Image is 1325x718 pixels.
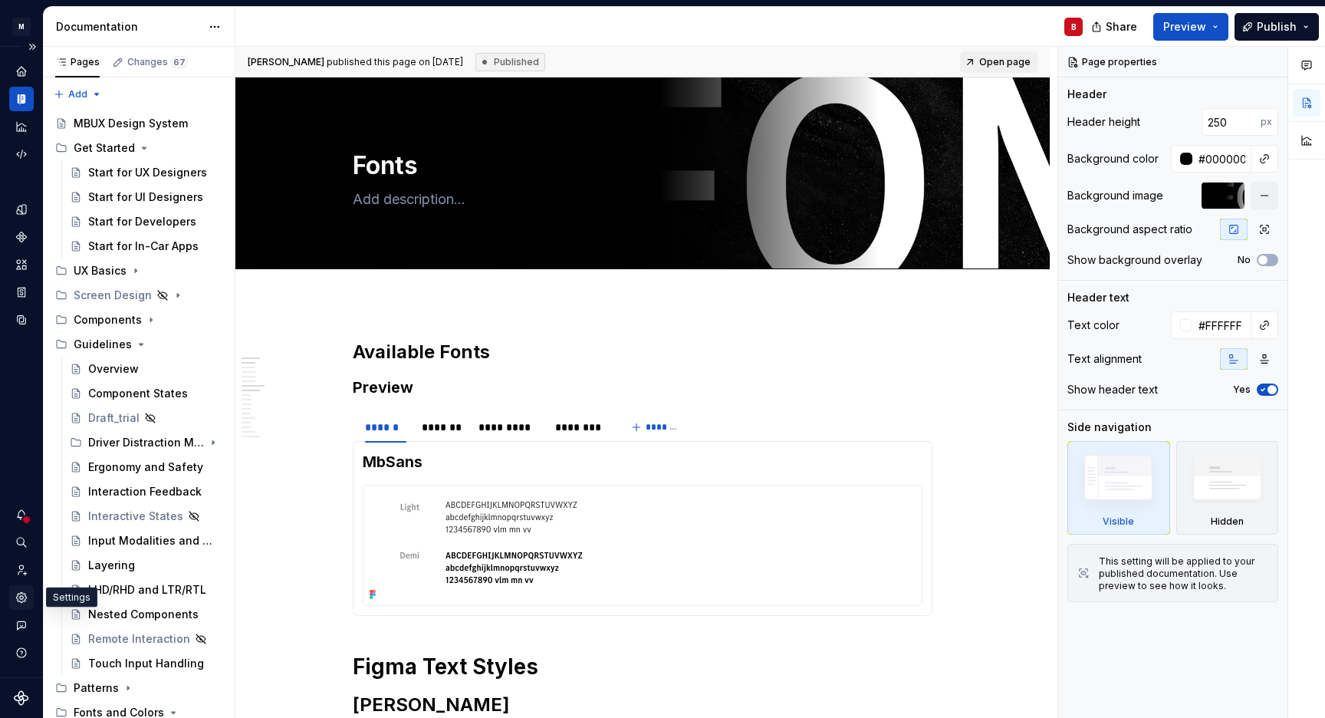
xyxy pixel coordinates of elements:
div: Analytics [9,114,34,139]
button: Expand sidebar [21,36,43,58]
a: Component States [64,381,229,406]
button: Contact support [9,613,34,637]
svg: Supernova Logo [14,690,29,706]
a: Interaction Feedback [64,479,229,504]
span: published this page on [DATE] [248,56,463,68]
div: Ergonomy and Safety [88,459,203,475]
div: Visible [1103,515,1134,528]
section-item: MbSans [363,451,922,606]
div: Header text [1067,290,1129,305]
h1: Figma Text Styles [353,653,932,680]
span: 67 [171,56,188,68]
div: Remote Interaction [88,631,190,647]
div: Hidden [1176,441,1279,535]
div: Show header text [1067,382,1158,397]
div: Input Modalities and Cursor Behavior [88,533,215,548]
div: Changes [127,56,188,68]
div: UX Basics [74,263,127,278]
input: Auto [1192,311,1251,339]
div: Start for UX Designers [88,165,207,180]
div: This setting will be applied to your published documentation. Use preview to see how it looks. [1099,555,1268,592]
button: Notifications [9,502,34,527]
div: Driver Distraction Mitigation [88,435,204,450]
a: Settings [9,585,34,610]
div: UX Basics [49,259,229,283]
button: Preview [1153,13,1228,41]
div: Layering [88,558,135,573]
span: Add [68,88,87,100]
a: Design tokens [9,197,34,222]
div: Side navigation [1067,420,1152,435]
a: Invite team [9,558,34,582]
div: Text alignment [1067,351,1142,367]
a: Assets [9,252,34,277]
button: Share [1083,13,1147,41]
a: Start for Developers [64,209,229,234]
label: Yes [1233,384,1251,396]
div: Header height [1067,114,1140,130]
a: MBUX Design System [49,111,229,136]
div: Screen Design [74,288,152,303]
div: Visible [1067,441,1170,535]
input: Auto [1202,108,1261,136]
div: Nested Components [88,607,199,622]
a: LHD/RHD and LTR/RTL [64,578,229,602]
div: Header [1067,87,1106,102]
button: Search ⌘K [9,530,34,555]
div: Pages [55,56,100,68]
a: Components [9,225,34,249]
div: Documentation [9,87,34,111]
div: Touch Input Handling [88,656,204,671]
div: Interactive States [88,509,183,524]
button: Add [49,84,107,105]
div: Start for Developers [88,214,196,229]
img: 90979a2b-3c2a-48e4-a9ee-2d1625162f43.png [363,486,633,605]
div: B [1071,21,1077,33]
a: Start for UX Designers [64,160,229,185]
a: Home [9,59,34,84]
span: Publish [1257,19,1297,35]
a: Draft_trial [64,406,229,430]
textarea: Fonts [350,147,929,184]
div: Published [475,53,545,71]
div: Guidelines [74,337,132,352]
span: Preview [1163,19,1206,35]
div: Background color [1067,151,1159,166]
div: Interaction Feedback [88,484,202,499]
a: Ergonomy and Safety [64,455,229,479]
a: Storybook stories [9,280,34,305]
div: Get Started [74,140,135,156]
div: Background image [1067,188,1163,203]
div: LHD/RHD and LTR/RTL [88,582,206,598]
a: Layering [64,553,229,578]
div: Screen Design [49,283,229,308]
input: Auto [1192,145,1251,173]
a: Open page [960,51,1037,73]
a: Start for UI Designers [64,185,229,209]
div: Components [49,308,229,332]
div: Background aspect ratio [1067,222,1192,237]
div: Patterns [49,676,229,700]
label: No [1238,254,1251,266]
div: Patterns [74,680,119,696]
div: Component States [88,386,188,401]
div: Components [74,312,142,328]
span: [PERSON_NAME] [248,56,324,68]
a: Remote Interaction [64,627,229,651]
a: Start for In-Car Apps [64,234,229,259]
div: Documentation [56,19,201,35]
span: Open page [979,56,1031,68]
div: Show background overlay [1067,252,1202,268]
a: Input Modalities and Cursor Behavior [64,529,229,553]
a: Code automation [9,142,34,166]
div: Draft_trial [88,410,140,426]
